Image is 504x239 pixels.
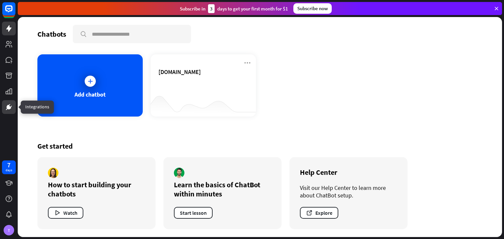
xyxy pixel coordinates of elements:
[174,207,213,219] button: Start lesson
[293,3,332,14] div: Subscribe now
[300,207,338,219] button: Explore
[7,162,10,168] div: 7
[74,91,106,98] div: Add chatbot
[2,160,16,174] a: 7 days
[180,4,288,13] div: Subscribe in days to get your first month for $1
[208,4,215,13] div: 3
[6,168,12,173] div: days
[174,180,271,198] div: Learn the basics of ChatBot within minutes
[37,141,482,151] div: Get started
[174,168,184,178] img: author
[300,184,397,199] div: Visit our Help Center to learn more about ChatBot setup.
[4,225,14,235] div: T
[48,207,83,219] button: Watch
[48,168,58,178] img: author
[48,180,145,198] div: How to start building your chatbots
[5,3,25,22] button: Open LiveChat chat widget
[158,68,201,76] span: tabernabelga.pt
[37,29,66,39] div: Chatbots
[300,168,397,177] div: Help Center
